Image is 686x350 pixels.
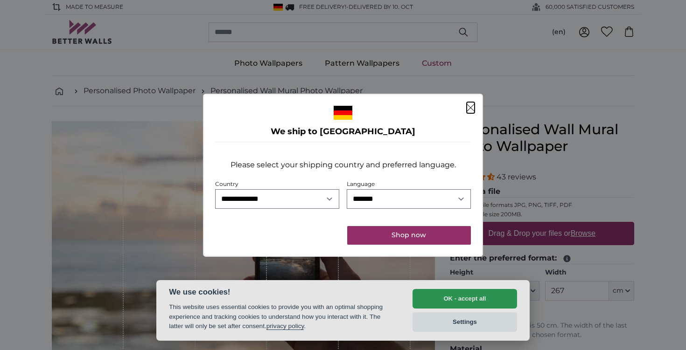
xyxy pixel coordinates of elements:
img: Germany [334,106,352,120]
button: Shop now [347,226,471,245]
button: Close [467,102,475,113]
h4: We ship to [GEOGRAPHIC_DATA] [215,125,471,138]
label: Country [215,180,238,187]
p: Please select your shipping country and preferred language. [231,159,456,171]
label: Language [347,180,375,187]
